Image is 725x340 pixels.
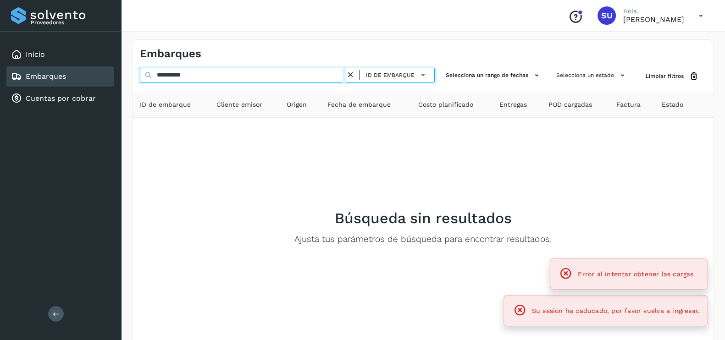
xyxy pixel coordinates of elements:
h2: Búsqueda sin resultados [335,209,512,227]
p: Sayra Ugalde [623,15,684,24]
h4: Embarques [140,47,201,60]
p: Ajusta tus parámetros de búsqueda para encontrar resultados. [294,234,552,245]
span: Su sesión ha caducado, por favor vuelva a ingresar. [532,307,700,314]
span: Entregas [499,100,527,110]
span: Fecha de embarque [327,100,391,110]
div: Inicio [6,44,114,65]
span: Factura [616,100,641,110]
span: POD cargadas [548,100,592,110]
p: Proveedores [31,19,110,26]
span: Origen [287,100,307,110]
span: ID de embarque [140,100,191,110]
div: Embarques [6,66,114,87]
button: ID de embarque [363,68,431,82]
a: Cuentas por cobrar [26,94,96,103]
span: Costo planificado [418,100,473,110]
span: Cliente emisor [216,100,262,110]
span: Limpiar filtros [646,72,684,80]
span: Error al intentar obtener las cargas [578,270,693,278]
p: Hola, [623,7,684,15]
div: Cuentas por cobrar [6,88,114,109]
button: Selecciona un rango de fechas [442,68,545,83]
button: Selecciona un estado [553,68,631,83]
button: Limpiar filtros [638,68,706,85]
span: ID de embarque [366,71,415,79]
span: Estado [662,100,683,110]
a: Embarques [26,72,66,81]
a: Inicio [26,50,45,59]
